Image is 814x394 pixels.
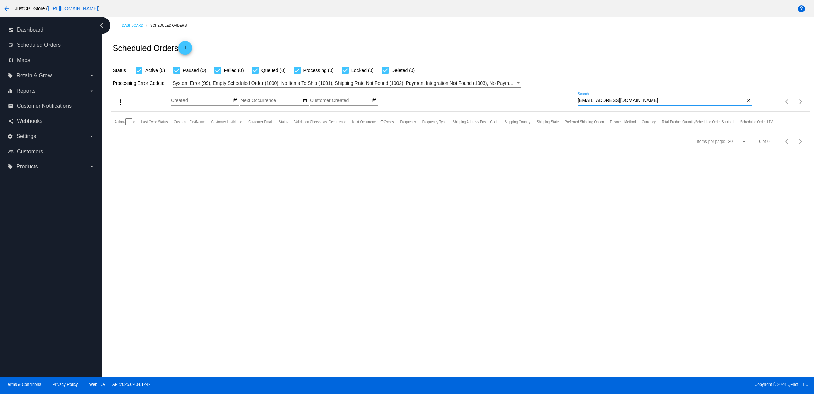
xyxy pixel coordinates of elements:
[303,66,334,74] span: Processing (0)
[132,120,135,124] button: Change sorting for Id
[7,73,13,78] i: local_offer
[248,120,272,124] button: Change sorting for CustomerEmail
[17,118,42,124] span: Webhooks
[352,120,378,124] button: Change sorting for NextOccurrenceUtc
[565,120,604,124] button: Change sorting for PreferredShippingOption
[8,103,14,109] i: email
[697,139,725,144] div: Items per page:
[261,66,286,74] span: Queued (0)
[8,27,14,33] i: dashboard
[8,55,94,66] a: map Maps
[384,120,394,124] button: Change sorting for Cycles
[8,149,14,154] i: people_outline
[400,120,416,124] button: Change sorting for Frequency
[183,66,206,74] span: Paused (0)
[8,100,94,111] a: email Customer Notifications
[150,20,193,31] a: Scheduled Orders
[780,135,794,148] button: Previous page
[7,134,13,139] i: settings
[745,97,752,105] button: Clear
[413,382,808,387] span: Copyright © 2024 QPilot, LLC
[96,20,107,31] i: chevron_left
[310,98,371,104] input: Customer Created
[114,112,125,132] mat-header-cell: Actions
[224,66,244,74] span: Failed (0)
[422,120,447,124] button: Change sorting for FrequencyType
[746,98,751,104] mat-icon: close
[240,98,302,104] input: Next Occurrence
[116,98,124,106] mat-icon: more_vert
[7,164,13,169] i: local_offer
[8,146,94,157] a: people_outline Customers
[695,120,734,124] button: Change sorting for Subtotal
[321,120,346,124] button: Change sorting for LastOccurrenceUtc
[141,120,168,124] button: Change sorting for LastProcessingCycleId
[16,164,38,170] span: Products
[181,45,189,54] mat-icon: add
[17,42,61,48] span: Scheduled Orders
[89,382,151,387] a: Web:[DATE] API:2025.09.04.1242
[662,112,695,132] mat-header-cell: Total Product Quantity
[537,120,559,124] button: Change sorting for ShippingState
[780,95,794,109] button: Previous page
[48,6,98,11] a: [URL][DOMAIN_NAME]
[452,120,498,124] button: Change sorting for ShippingPostcode
[113,80,164,86] span: Processing Error Codes:
[391,66,415,74] span: Deleted (0)
[122,20,150,31] a: Dashboard
[794,95,808,109] button: Next page
[233,98,238,104] mat-icon: date_range
[610,120,636,124] button: Change sorting for PaymentMethod.Type
[294,112,321,132] mat-header-cell: Validation Checks
[8,42,14,48] i: update
[89,134,94,139] i: arrow_drop_down
[8,24,94,35] a: dashboard Dashboard
[89,73,94,78] i: arrow_drop_down
[15,6,100,11] span: JustCBDStore ( )
[6,382,41,387] a: Terms & Conditions
[174,120,205,124] button: Change sorting for CustomerFirstName
[16,73,52,79] span: Retain & Grow
[17,149,43,155] span: Customers
[145,66,165,74] span: Active (0)
[113,41,192,55] h2: Scheduled Orders
[728,139,747,144] mat-select: Items per page:
[17,27,43,33] span: Dashboard
[794,135,808,148] button: Next page
[53,382,78,387] a: Privacy Policy
[89,88,94,94] i: arrow_drop_down
[504,120,530,124] button: Change sorting for ShippingCountry
[16,133,36,139] span: Settings
[642,120,656,124] button: Change sorting for CurrencyIso
[8,58,14,63] i: map
[578,98,745,104] input: Search
[16,88,35,94] span: Reports
[278,120,288,124] button: Change sorting for Status
[211,120,243,124] button: Change sorting for CustomerLastName
[113,68,128,73] span: Status:
[3,5,11,13] mat-icon: arrow_back
[8,116,94,127] a: share Webhooks
[351,66,374,74] span: Locked (0)
[7,88,13,94] i: equalizer
[303,98,307,104] mat-icon: date_range
[728,139,733,144] span: 20
[797,5,806,13] mat-icon: help
[8,40,94,51] a: update Scheduled Orders
[89,164,94,169] i: arrow_drop_down
[17,103,72,109] span: Customer Notifications
[8,118,14,124] i: share
[17,57,30,63] span: Maps
[173,79,521,88] mat-select: Filter by Processing Error Codes
[372,98,377,104] mat-icon: date_range
[759,139,770,144] div: 0 of 0
[171,98,232,104] input: Created
[740,120,773,124] button: Change sorting for LifetimeValue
